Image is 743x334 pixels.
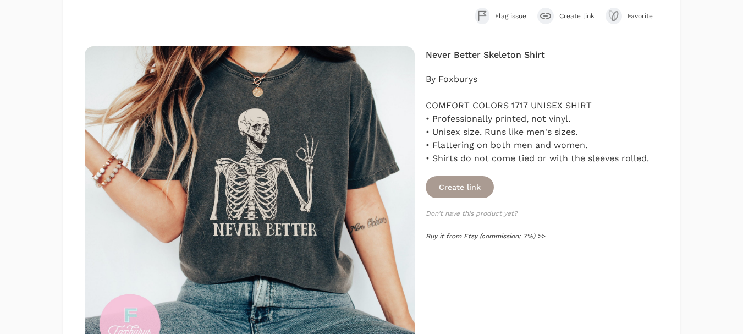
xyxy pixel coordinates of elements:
span: Create link [559,12,595,20]
p: Don't have this product yet? [426,209,658,218]
button: Create link [537,8,595,24]
button: Favorite [606,8,658,24]
button: Create link [426,176,494,198]
a: Buy it from Etsy (commission: 7%) >> [426,232,545,240]
button: Flag issue [475,8,526,24]
h4: Never Better Skeleton Shirt [426,48,658,62]
div: By Foxburys COMFORT COLORS 1717 UNISEX SHIRT • Professionally printed, not vinyl. • Unisex size. ... [426,73,658,165]
span: Flag issue [495,12,526,20]
span: Favorite [628,12,658,20]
